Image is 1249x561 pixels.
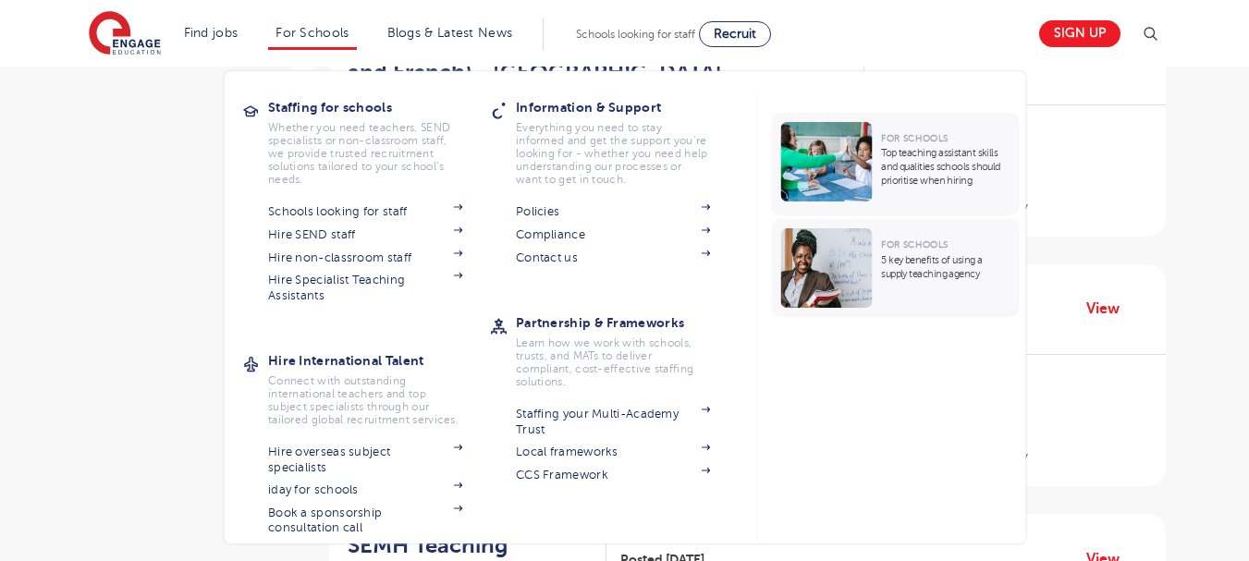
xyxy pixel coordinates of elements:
a: CCS Framework [516,468,710,482]
p: £90 - £100 [947,373,1146,396]
h3: Hire International Talent [268,348,490,373]
a: Contact us [516,250,710,265]
h3: Staffing for schools [268,94,490,120]
a: Recruit [699,21,771,47]
a: Blogs & Latest News [387,26,513,40]
a: Information & SupportEverything you need to stay informed and get the support you’re looking for ... [516,94,738,186]
a: Hire SEND staff [268,227,462,242]
h3: Partnership & Frameworks [516,310,738,335]
a: Find jobs [184,26,239,40]
h3: Information & Support [516,94,738,120]
a: For Schools [276,26,349,40]
p: Daily Supply [947,196,1146,218]
a: For Schools5 key benefits of using a supply teaching agency [771,219,1023,317]
a: Book a sponsorship consultation call [268,506,462,536]
p: Everything you need to stay informed and get the support you’re looking for - whether you need he... [516,121,710,186]
span: For Schools [881,133,948,143]
a: Schools looking for staff [268,204,462,219]
a: Compliance [516,227,710,242]
span: For Schools [881,239,948,250]
a: Staffing for schoolsWhether you need teachers, SEND specialists or non-classroom staff, we provid... [268,94,490,186]
p: Primary [947,409,1146,432]
p: Learn how we work with schools, trusts, and MATs to deliver compliant, cost-effective staffing so... [516,336,710,388]
a: Hire non-classroom staff [268,250,462,265]
a: View [1086,297,1133,321]
span: Recruit [714,27,756,41]
p: £160 - £170 [947,124,1146,146]
p: Connect with outstanding international teachers and top subject specialists through our tailored ... [268,374,462,426]
p: Top teaching assistant skills and qualities schools should prioritise when hiring [881,146,1010,188]
a: Partnership & FrameworksLearn how we work with schools, trusts, and MATs to deliver compliant, co... [516,310,738,388]
img: Engage Education [89,11,161,57]
a: Policies [516,204,710,219]
a: For SchoolsTop teaching assistant skills and qualities schools should prioritise when hiring [771,113,1023,215]
a: Hire overseas subject specialists [268,445,462,475]
a: Sign up [1039,20,1120,47]
a: Hire Specialist Teaching Assistants [268,273,462,303]
a: Local frameworks [516,445,710,459]
p: Whether you need teachers, SEND specialists or non-classroom staff, we provide trusted recruitmen... [268,121,462,186]
p: Daily Supply [947,445,1146,468]
a: Hire International TalentConnect with outstanding international teachers and top subject speciali... [268,348,490,426]
p: Secondary [947,160,1146,182]
a: Staffing your Multi-Academy Trust [516,407,710,437]
span: Schools looking for staff [576,28,695,41]
p: 5 key benefits of using a supply teaching agency [881,253,1010,281]
a: iday for schools [268,482,462,497]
